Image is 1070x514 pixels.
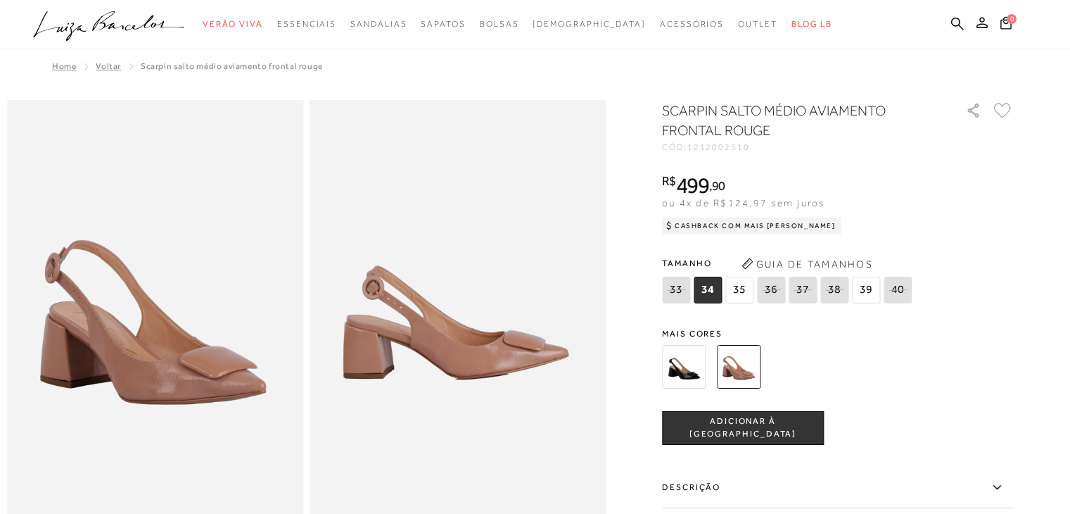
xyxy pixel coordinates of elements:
[350,11,407,37] a: categoryNavScreenReaderText
[480,11,519,37] a: categoryNavScreenReaderText
[662,468,1014,508] label: Descrição
[852,277,880,303] span: 39
[662,143,943,151] div: CÓD:
[738,19,777,29] span: Outlet
[662,218,841,234] div: Cashback com Mais [PERSON_NAME]
[533,19,646,29] span: [DEMOGRAPHIC_DATA]
[662,411,824,445] button: ADICIONAR À [GEOGRAPHIC_DATA]
[662,277,690,303] span: 33
[996,15,1016,35] button: 0
[662,345,706,389] img: SCARPIN SALTO MÉDIO AVIAMENTO FRONTA PRETO
[709,180,725,192] i: ,
[1007,14,1017,24] span: 0
[662,175,676,187] i: R$
[694,277,722,303] span: 34
[660,19,724,29] span: Acessórios
[96,61,121,71] a: Voltar
[662,330,1014,338] span: Mais cores
[480,19,519,29] span: Bolsas
[277,11,336,37] a: categoryNavScreenReaderText
[757,277,785,303] span: 36
[820,277,848,303] span: 38
[687,142,750,152] span: 1212002510
[676,173,709,198] span: 499
[203,11,263,37] a: categoryNavScreenReaderText
[660,11,724,37] a: categoryNavScreenReaderText
[662,101,926,140] h1: SCARPIN SALTO MÉDIO AVIAMENTO FRONTAL ROUGE
[712,178,725,193] span: 90
[791,19,832,29] span: BLOG LB
[717,345,760,389] img: SCARPIN SALTO MÉDIO AVIAMENTO FRONTAL ROUGE
[533,11,646,37] a: noSubCategoriesText
[203,19,263,29] span: Verão Viva
[791,11,832,37] a: BLOG LB
[737,253,877,275] button: Guia de Tamanhos
[663,415,823,440] span: ADICIONAR À [GEOGRAPHIC_DATA]
[725,277,753,303] span: 35
[141,61,323,71] span: SCARPIN SALTO MÉDIO AVIAMENTO FRONTAL ROUGE
[884,277,912,303] span: 40
[421,19,465,29] span: Sapatos
[789,277,817,303] span: 37
[421,11,465,37] a: categoryNavScreenReaderText
[662,197,824,208] span: ou 4x de R$124,97 sem juros
[350,19,407,29] span: Sandálias
[738,11,777,37] a: categoryNavScreenReaderText
[52,61,76,71] a: Home
[277,19,336,29] span: Essenciais
[662,253,915,274] span: Tamanho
